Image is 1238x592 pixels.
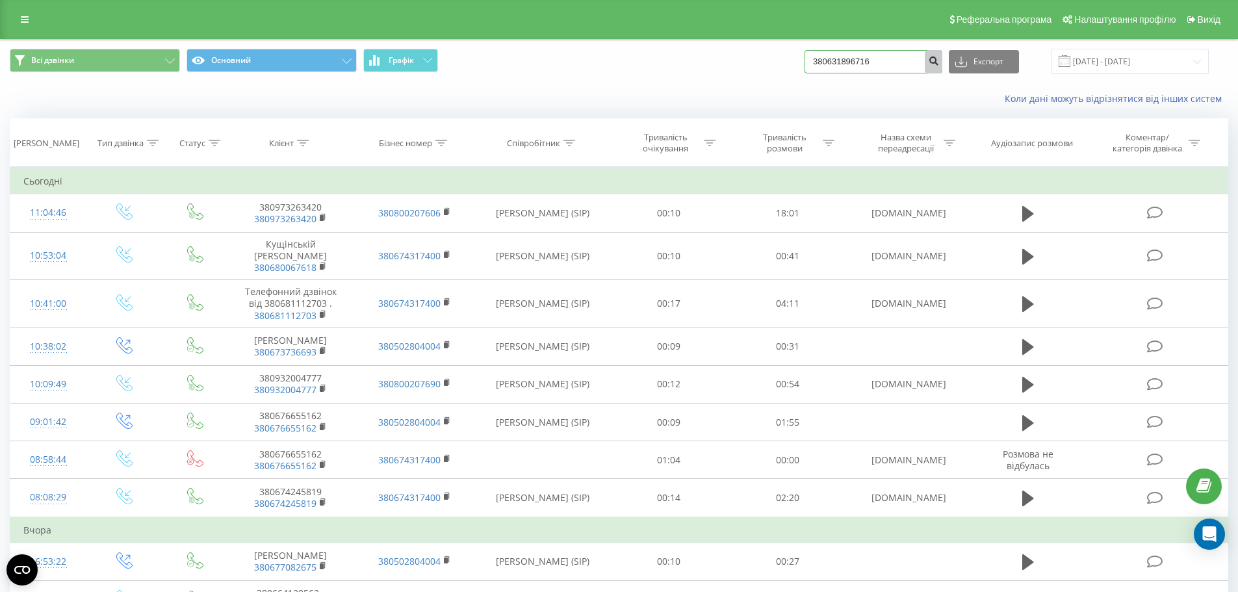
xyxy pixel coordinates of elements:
[476,280,610,328] td: [PERSON_NAME] (SIP)
[847,194,970,232] td: [DOMAIN_NAME]
[23,200,73,225] div: 11:04:46
[254,422,316,434] a: 380676655162
[254,459,316,472] a: 380676655162
[229,404,352,441] td: 380676655162
[610,194,729,232] td: 00:10
[389,56,414,65] span: Графік
[631,132,701,154] div: Тривалість очікування
[254,383,316,396] a: 380932004777
[729,365,847,403] td: 00:54
[187,49,357,72] button: Основний
[610,365,729,403] td: 00:12
[476,479,610,517] td: [PERSON_NAME] (SIP)
[729,232,847,280] td: 00:41
[254,212,316,225] a: 380973263420
[1109,132,1185,154] div: Коментар/категорія дзвінка
[10,517,1228,543] td: Вчора
[23,243,73,268] div: 10:53:04
[31,55,74,66] span: Всі дзвінки
[378,555,441,567] a: 380502804004
[254,261,316,274] a: 380680067618
[229,479,352,517] td: 380674245819
[254,309,316,322] a: 380681112703
[610,543,729,580] td: 00:10
[229,328,352,365] td: [PERSON_NAME]
[729,479,847,517] td: 02:20
[10,168,1228,194] td: Сьогодні
[6,554,38,586] button: Open CMP widget
[378,454,441,466] a: 380674317400
[23,291,73,316] div: 10:41:00
[991,138,1073,149] div: Аудіозапис розмови
[229,232,352,280] td: Кущінській [PERSON_NAME]
[179,138,205,149] div: Статус
[23,549,73,574] div: 16:53:22
[476,404,610,441] td: [PERSON_NAME] (SIP)
[610,232,729,280] td: 00:10
[1198,14,1220,25] span: Вихід
[729,280,847,328] td: 04:11
[1005,92,1228,105] a: Коли дані можуть відрізнятися вiд інших систем
[610,479,729,517] td: 00:14
[379,138,432,149] div: Бізнес номер
[229,365,352,403] td: 380932004777
[254,497,316,509] a: 380674245819
[729,543,847,580] td: 00:27
[229,441,352,479] td: 380676655162
[476,365,610,403] td: [PERSON_NAME] (SIP)
[729,404,847,441] td: 01:55
[229,543,352,580] td: [PERSON_NAME]
[847,441,970,479] td: [DOMAIN_NAME]
[229,280,352,328] td: Телефонний дзвінок від 380681112703 .
[476,543,610,580] td: [PERSON_NAME] (SIP)
[847,280,970,328] td: [DOMAIN_NAME]
[229,194,352,232] td: 380973263420
[378,297,441,309] a: 380674317400
[254,346,316,358] a: 380673736693
[378,340,441,352] a: 380502804004
[23,485,73,510] div: 08:08:29
[949,50,1019,73] button: Експорт
[378,416,441,428] a: 380502804004
[378,378,441,390] a: 380800207690
[507,138,560,149] div: Співробітник
[23,334,73,359] div: 10:38:02
[750,132,819,154] div: Тривалість розмови
[729,441,847,479] td: 00:00
[23,409,73,435] div: 09:01:42
[97,138,144,149] div: Тип дзвінка
[254,561,316,573] a: 380677082675
[1194,519,1225,550] div: Open Intercom Messenger
[729,194,847,232] td: 18:01
[363,49,438,72] button: Графік
[476,232,610,280] td: [PERSON_NAME] (SIP)
[729,328,847,365] td: 00:31
[378,491,441,504] a: 380674317400
[610,280,729,328] td: 00:17
[610,328,729,365] td: 00:09
[871,132,940,154] div: Назва схеми переадресації
[378,250,441,262] a: 380674317400
[1003,448,1053,472] span: Розмова не відбулась
[847,232,970,280] td: [DOMAIN_NAME]
[610,441,729,479] td: 01:04
[14,138,79,149] div: [PERSON_NAME]
[476,328,610,365] td: [PERSON_NAME] (SIP)
[610,404,729,441] td: 00:09
[847,479,970,517] td: [DOMAIN_NAME]
[23,372,73,397] div: 10:09:49
[476,194,610,232] td: [PERSON_NAME] (SIP)
[10,49,180,72] button: Всі дзвінки
[1074,14,1176,25] span: Налаштування профілю
[269,138,294,149] div: Клієнт
[805,50,942,73] input: Пошук за номером
[378,207,441,219] a: 380800207606
[23,447,73,472] div: 08:58:44
[957,14,1052,25] span: Реферальна програма
[847,365,970,403] td: [DOMAIN_NAME]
